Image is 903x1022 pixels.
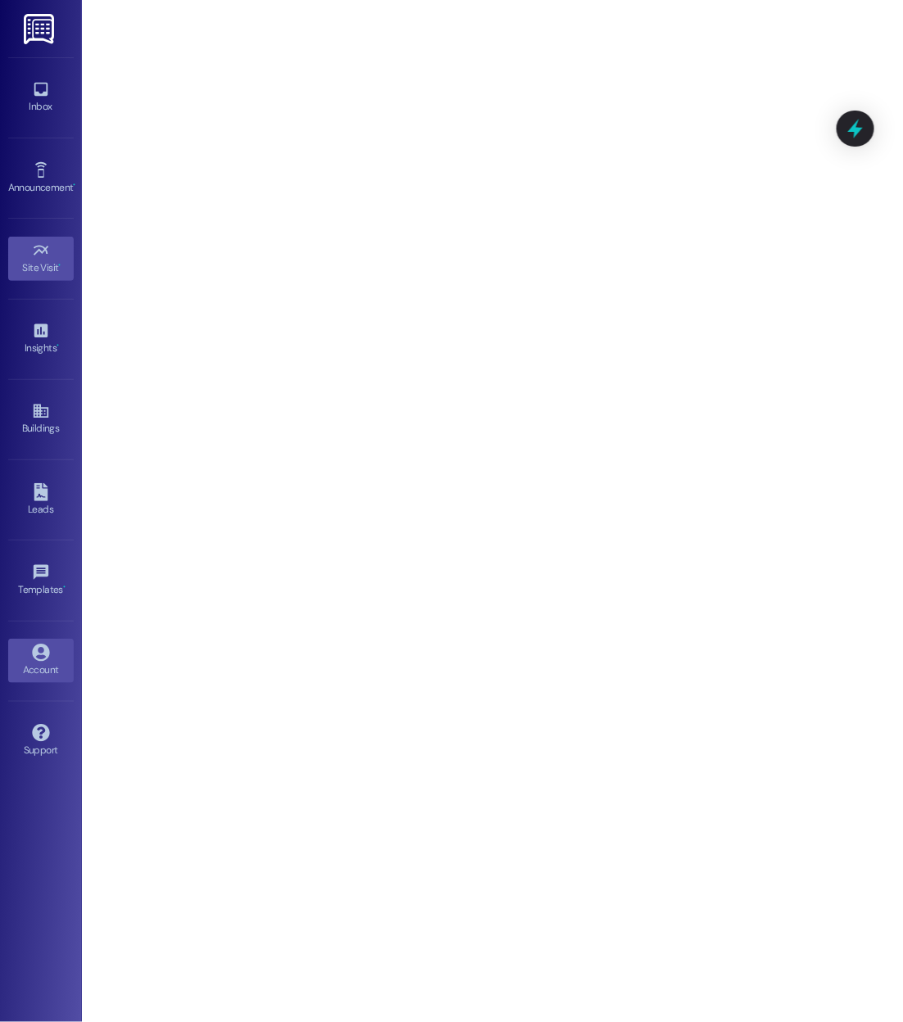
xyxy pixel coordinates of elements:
a: Account [8,639,74,683]
a: Support [8,719,74,763]
a: Site Visit • [8,237,74,281]
span: • [57,340,59,351]
a: Insights • [8,317,74,361]
a: Inbox [8,75,74,120]
img: ResiDesk Logo [24,14,57,44]
a: Leads [8,478,74,522]
a: Templates • [8,558,74,603]
span: • [73,179,75,191]
a: Buildings [8,397,74,441]
span: • [63,581,66,593]
span: • [59,260,61,271]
